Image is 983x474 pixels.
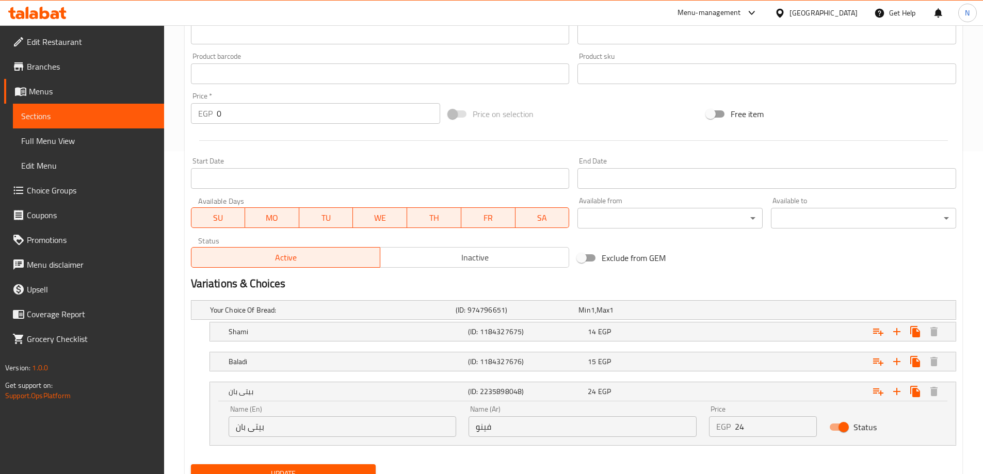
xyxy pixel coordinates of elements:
[21,135,156,147] span: Full Menu View
[591,303,595,317] span: 1
[598,355,611,368] span: EGP
[578,305,697,315] div: ,
[4,79,164,104] a: Menus
[198,107,213,120] p: EGP
[731,108,764,120] span: Free item
[27,209,156,221] span: Coupons
[4,326,164,351] a: Grocery Checklist
[357,210,403,225] span: WE
[27,60,156,73] span: Branches
[588,355,596,368] span: 15
[27,234,156,246] span: Promotions
[229,386,464,397] h5: بيتى بان
[249,210,295,225] span: MO
[735,416,817,437] input: Please enter price
[353,207,407,228] button: WE
[468,326,584,337] h5: (ID: 1184327675)
[27,36,156,48] span: Edit Restaurant
[384,250,565,265] span: Inactive
[217,103,441,124] input: Please enter price
[598,385,611,398] span: EGP
[4,54,164,79] a: Branches
[925,322,943,341] button: Delete Shami
[888,382,906,401] button: Add new choice
[21,159,156,172] span: Edit Menu
[229,356,464,367] h5: Baladi
[869,322,888,341] button: Add choice group
[456,305,574,315] h5: (ID: 974796651)
[4,29,164,54] a: Edit Restaurant
[210,322,956,341] div: Expand
[380,247,569,268] button: Inactive
[13,104,164,128] a: Sections
[299,207,353,228] button: TU
[229,326,464,337] h5: Shami
[5,389,71,402] a: Support.OpsPlatform
[196,210,241,225] span: SU
[888,322,906,341] button: Add new choice
[27,184,156,197] span: Choice Groups
[27,258,156,271] span: Menu disclaimer
[473,108,534,120] span: Price on selection
[245,207,299,228] button: MO
[196,250,376,265] span: Active
[925,352,943,371] button: Delete Baladi
[588,385,596,398] span: 24
[869,352,888,371] button: Add choice group
[191,276,956,291] h2: Variations & Choices
[869,382,888,401] button: Add choice group
[210,305,452,315] h5: Your Choice Of Bread:
[520,210,566,225] span: SA
[191,207,246,228] button: SU
[4,178,164,203] a: Choice Groups
[515,207,570,228] button: SA
[210,352,956,371] div: Expand
[461,207,515,228] button: FR
[678,7,741,19] div: Menu-management
[27,283,156,296] span: Upsell
[29,85,156,97] span: Menus
[577,208,763,228] div: ​
[407,207,461,228] button: TH
[578,303,590,317] span: Min
[853,421,877,433] span: Status
[13,153,164,178] a: Edit Menu
[27,308,156,320] span: Coverage Report
[4,252,164,277] a: Menu disclaimer
[4,227,164,252] a: Promotions
[468,386,584,397] h5: (ID: 2235898048)
[469,416,697,437] input: Enter name Ar
[13,128,164,153] a: Full Menu View
[925,382,943,401] button: Delete بيتى بان
[465,210,511,225] span: FR
[5,361,30,374] span: Version:
[21,110,156,122] span: Sections
[789,7,858,19] div: [GEOGRAPHIC_DATA]
[411,210,457,225] span: TH
[602,252,666,264] span: Exclude from GEM
[191,247,380,268] button: Active
[771,208,956,228] div: ​
[888,352,906,371] button: Add new choice
[5,379,53,392] span: Get support on:
[906,382,925,401] button: Clone new choice
[468,356,584,367] h5: (ID: 1184327676)
[27,333,156,345] span: Grocery Checklist
[597,303,609,317] span: Max
[906,322,925,341] button: Clone new choice
[577,63,956,84] input: Please enter product sku
[4,277,164,302] a: Upsell
[965,7,970,19] span: N
[32,361,48,374] span: 1.0.0
[191,63,570,84] input: Please enter product barcode
[716,420,731,433] p: EGP
[588,325,596,338] span: 14
[303,210,349,225] span: TU
[229,416,457,437] input: Enter name En
[906,352,925,371] button: Clone new choice
[191,301,956,319] div: Expand
[598,325,611,338] span: EGP
[4,203,164,227] a: Coupons
[210,382,956,401] div: Expand
[609,303,614,317] span: 1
